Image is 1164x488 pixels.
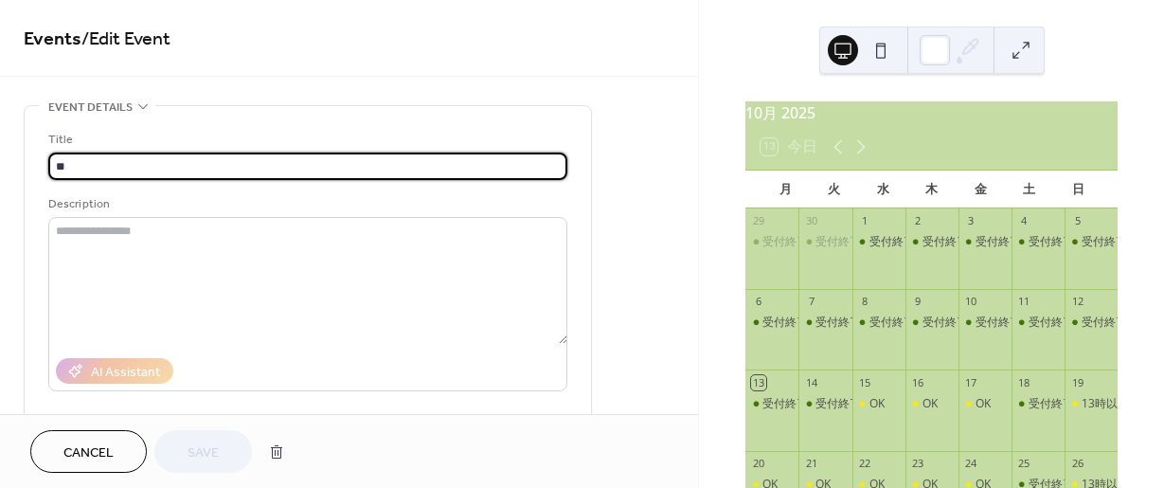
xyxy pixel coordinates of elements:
[48,130,564,150] div: Title
[1005,171,1054,208] div: 土
[761,171,810,208] div: 月
[911,295,925,309] div: 9
[1029,396,1074,412] div: 受付終了
[1012,315,1065,331] div: 受付終了
[745,101,1118,124] div: 10月 2025
[1012,234,1065,250] div: 受付終了
[63,443,114,463] span: Cancel
[858,214,872,228] div: 1
[922,234,968,250] div: 受付終了
[1082,396,1144,412] div: 13時以降OK
[751,457,765,471] div: 20
[1070,295,1084,309] div: 12
[798,315,851,331] div: 受付終了
[48,98,133,117] span: Event details
[24,21,81,58] a: Events
[798,396,851,412] div: 受付終了
[911,214,925,228] div: 2
[958,315,1012,331] div: 受付終了
[964,295,978,309] div: 10
[1017,457,1031,471] div: 25
[911,375,925,389] div: 16
[958,396,1012,412] div: OK
[869,234,915,250] div: 受付終了
[1065,234,1118,250] div: 受付終了
[1017,214,1031,228] div: 4
[1070,375,1084,389] div: 19
[1017,375,1031,389] div: 18
[815,315,861,331] div: 受付終了
[762,234,808,250] div: 受付終了
[858,457,872,471] div: 22
[762,396,808,412] div: 受付終了
[798,234,851,250] div: 受付終了
[1070,457,1084,471] div: 26
[905,396,958,412] div: OK
[1017,295,1031,309] div: 11
[976,396,991,412] div: OK
[852,315,905,331] div: 受付終了
[852,396,905,412] div: OK
[804,457,818,471] div: 21
[922,396,938,412] div: OK
[745,315,798,331] div: 受付終了
[751,295,765,309] div: 6
[869,396,885,412] div: OK
[976,315,1021,331] div: 受付終了
[858,171,907,208] div: 水
[804,295,818,309] div: 7
[1012,396,1065,412] div: 受付終了
[810,171,859,208] div: 火
[751,375,765,389] div: 13
[858,295,872,309] div: 8
[1065,396,1118,412] div: 13時以降OK
[1065,315,1118,331] div: 受付終了
[922,315,968,331] div: 受付終了
[745,234,798,250] div: 受付終了
[1082,315,1127,331] div: 受付終了
[804,375,818,389] div: 14
[1029,234,1074,250] div: 受付終了
[762,315,808,331] div: 受付終了
[907,171,957,208] div: 木
[958,234,1012,250] div: 受付終了
[751,214,765,228] div: 29
[905,315,958,331] div: 受付終了
[30,430,147,473] button: Cancel
[964,214,978,228] div: 3
[815,396,861,412] div: 受付終了
[1053,171,1102,208] div: 日
[745,396,798,412] div: 受付終了
[804,214,818,228] div: 30
[852,234,905,250] div: 受付終了
[1070,214,1084,228] div: 5
[911,457,925,471] div: 23
[976,234,1021,250] div: 受付終了
[48,194,564,214] div: Description
[956,171,1005,208] div: 金
[815,234,861,250] div: 受付終了
[858,375,872,389] div: 15
[964,375,978,389] div: 17
[1082,234,1127,250] div: 受付終了
[869,315,915,331] div: 受付終了
[1029,315,1074,331] div: 受付終了
[905,234,958,250] div: 受付終了
[81,21,170,58] span: / Edit Event
[964,457,978,471] div: 24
